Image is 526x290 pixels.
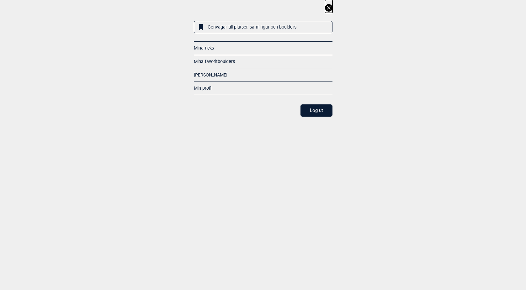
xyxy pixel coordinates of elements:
a: Mina favoritboulders [194,59,235,64]
a: Mina ticks [194,45,214,50]
a: Min profil [194,86,212,91]
button: Log ut [300,104,332,117]
a: Genvägar till platser, samlingar och boulders [194,21,332,33]
a: [PERSON_NAME] [194,72,227,77]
